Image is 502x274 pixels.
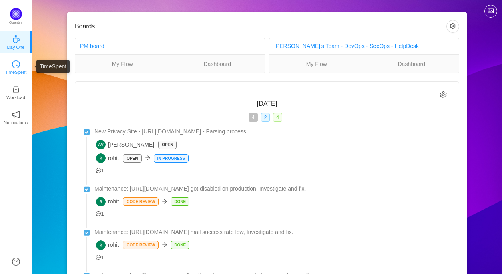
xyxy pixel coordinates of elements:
i: icon: message [96,255,101,260]
p: Open [159,141,176,149]
p: TimeSpent [5,69,27,76]
img: Quantify [10,8,22,20]
span: rohit [96,153,119,163]
a: icon: coffeeDay One [12,38,20,46]
i: icon: coffee [12,35,20,43]
p: Code Review [123,241,158,249]
i: icon: clock-circle [12,60,20,68]
span: New Privacy Site - [URL][DOMAIN_NAME] - Parsing process [94,127,246,136]
i: icon: arrow-right [145,155,151,161]
a: icon: question-circle [12,258,20,266]
a: Maintenance: [URL][DOMAIN_NAME] mail success rate low, Investigate and fix. [94,228,449,236]
p: Day One [7,44,24,51]
span: 4 [273,113,282,122]
p: Done [171,198,189,205]
h3: Boards [75,22,446,30]
span: rohit [96,197,119,206]
a: My Flow [269,60,364,68]
p: Done [171,241,189,249]
span: Maintenance: [URL][DOMAIN_NAME] mail success rate low, Investigate and fix. [94,228,293,236]
img: AV [96,140,106,149]
p: Quantify [9,20,23,26]
i: icon: setting [440,91,447,98]
i: icon: arrow-right [162,199,167,204]
span: [PERSON_NAME] [96,140,154,149]
button: icon: picture [484,5,497,18]
i: icon: message [96,168,101,173]
span: 2 [261,113,270,122]
img: R [96,197,106,206]
p: Workload [6,94,25,101]
a: New Privacy Site - [URL][DOMAIN_NAME] - Parsing process [94,127,449,136]
button: icon: setting [446,20,459,33]
p: Code Review [123,198,158,205]
p: In Progress [154,155,188,162]
i: icon: arrow-right [162,242,167,248]
p: Notifications [4,119,28,126]
a: icon: clock-circleTimeSpent [12,63,20,71]
a: Maintenance: [URL][DOMAIN_NAME] got disabled on production. Investigate and fix. [94,185,449,193]
span: rohit [96,240,119,250]
img: R [96,240,106,250]
a: PM board [80,43,104,49]
i: icon: message [96,211,101,216]
span: 1 [96,211,104,217]
a: [PERSON_NAME]'s Team - DevOps - SecOps - HelpDesk [274,43,419,49]
a: icon: inboxWorkload [12,88,20,96]
a: Dashboard [170,60,265,68]
span: [DATE] [257,100,277,107]
span: 1 [96,255,104,260]
a: icon: notificationNotifications [12,113,20,121]
i: icon: inbox [12,85,20,93]
a: Dashboard [364,60,459,68]
img: R [96,153,106,163]
span: 1 [96,168,104,173]
p: Open [123,155,141,162]
span: Maintenance: [URL][DOMAIN_NAME] got disabled on production. Investigate and fix. [94,185,306,193]
span: 4 [249,113,258,122]
a: My Flow [75,60,170,68]
i: icon: notification [12,111,20,119]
